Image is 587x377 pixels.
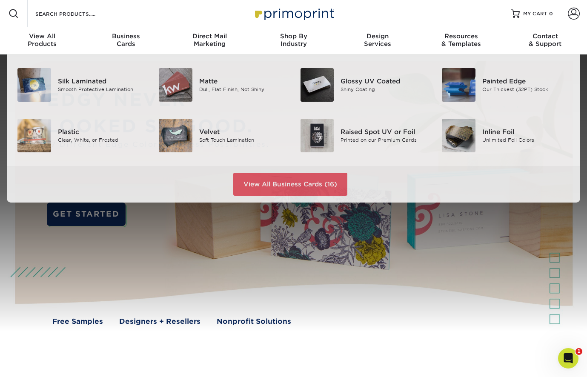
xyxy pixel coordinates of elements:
img: Painted Edge Business Cards [442,68,475,102]
a: Raised Spot UV or Foil Business Cards Raised Spot UV or Foil Printed on our Premium Cards [300,115,429,156]
a: Plastic Business Cards Plastic Clear, White, or Frosted [17,115,146,156]
div: Painted Edge [482,77,570,86]
div: Cards [84,32,168,48]
span: 1 [576,348,582,355]
span: 0 [549,11,553,17]
a: Painted Edge Business Cards Painted Edge Our Thickest (32PT) Stock [441,65,570,105]
span: Resources [419,32,503,40]
span: MY CART [523,10,547,17]
div: Plastic [58,127,146,137]
img: Matte Business Cards [159,68,192,102]
div: Dull, Flat Finish, Not Shiny [199,86,287,93]
input: SEARCH PRODUCTS..... [34,9,117,19]
img: Velvet Business Cards [159,119,192,152]
a: Velvet Business Cards Velvet Soft Touch Lamination [158,115,287,156]
div: Clear, White, or Frosted [58,137,146,144]
span: Design [335,32,419,40]
a: Glossy UV Coated Business Cards Glossy UV Coated Shiny Coating [300,65,429,105]
div: Printed on our Premium Cards [341,137,429,144]
div: Glossy UV Coated [341,77,429,86]
div: Soft Touch Lamination [199,137,287,144]
div: Silk Laminated [58,77,146,86]
div: Services [335,32,419,48]
a: Silk Laminated Business Cards Silk Laminated Smooth Protective Lamination [17,65,146,105]
a: Resources& Templates [419,27,503,54]
img: Inline Foil Business Cards [442,119,475,152]
a: Matte Business Cards Matte Dull, Flat Finish, Not Shiny [158,65,287,105]
img: Silk Laminated Business Cards [17,68,51,102]
div: Shiny Coating [341,86,429,93]
a: BusinessCards [84,27,168,54]
span: Business [84,32,168,40]
a: DesignServices [335,27,419,54]
div: & Support [503,32,587,48]
img: Primoprint [251,4,336,23]
div: Velvet [199,127,287,137]
a: Contact& Support [503,27,587,54]
iframe: Intercom live chat [558,348,578,368]
img: Raised Spot UV or Foil Business Cards [301,119,334,152]
div: Smooth Protective Lamination [58,86,146,93]
img: Plastic Business Cards [17,119,51,152]
div: Industry [252,32,335,48]
span: Shop By [252,32,335,40]
div: Matte [199,77,287,86]
div: Unlimited Foil Colors [482,137,570,144]
a: Inline Foil Business Cards Inline Foil Unlimited Foil Colors [441,115,570,156]
span: Direct Mail [168,32,252,40]
div: & Templates [419,32,503,48]
div: Our Thickest (32PT) Stock [482,86,570,93]
a: Direct MailMarketing [168,27,252,54]
img: Glossy UV Coated Business Cards [301,68,334,102]
div: Raised Spot UV or Foil [341,127,429,137]
a: View All Business Cards (16) [233,173,347,196]
div: Inline Foil [482,127,570,137]
a: Shop ByIndustry [252,27,335,54]
div: Marketing [168,32,252,48]
span: Contact [503,32,587,40]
